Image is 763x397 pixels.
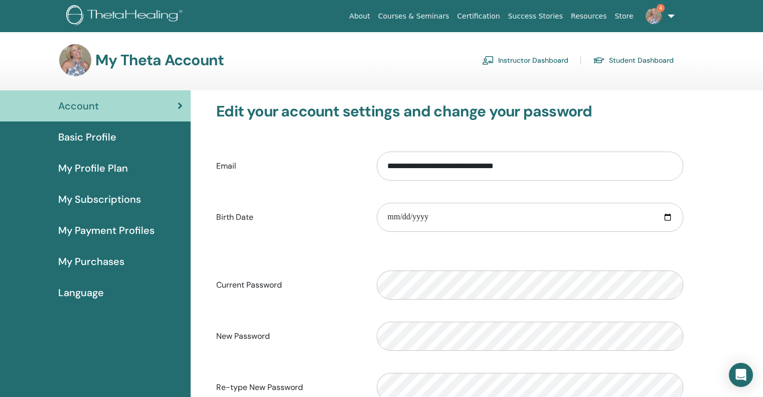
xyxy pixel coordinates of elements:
[58,161,128,176] span: My Profile Plan
[482,52,568,68] a: Instructor Dashboard
[593,52,674,68] a: Student Dashboard
[209,276,369,295] label: Current Password
[209,208,369,227] label: Birth Date
[482,56,494,65] img: chalkboard-teacher.svg
[504,7,567,26] a: Success Stories
[374,7,453,26] a: Courses & Seminars
[58,285,104,300] span: Language
[58,254,124,269] span: My Purchases
[657,4,665,12] span: 4
[593,56,605,65] img: graduation-cap.svg
[567,7,611,26] a: Resources
[58,129,116,145] span: Basic Profile
[209,157,369,176] label: Email
[216,102,683,120] h3: Edit your account settings and change your password
[611,7,638,26] a: Store
[58,223,155,238] span: My Payment Profiles
[66,5,186,28] img: logo.png
[59,44,91,76] img: default.jpg
[453,7,504,26] a: Certification
[58,192,141,207] span: My Subscriptions
[646,8,662,24] img: default.jpg
[209,327,369,346] label: New Password
[209,378,369,397] label: Re-type New Password
[58,98,99,113] span: Account
[345,7,374,26] a: About
[95,51,224,69] h3: My Theta Account
[729,363,753,387] div: Open Intercom Messenger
